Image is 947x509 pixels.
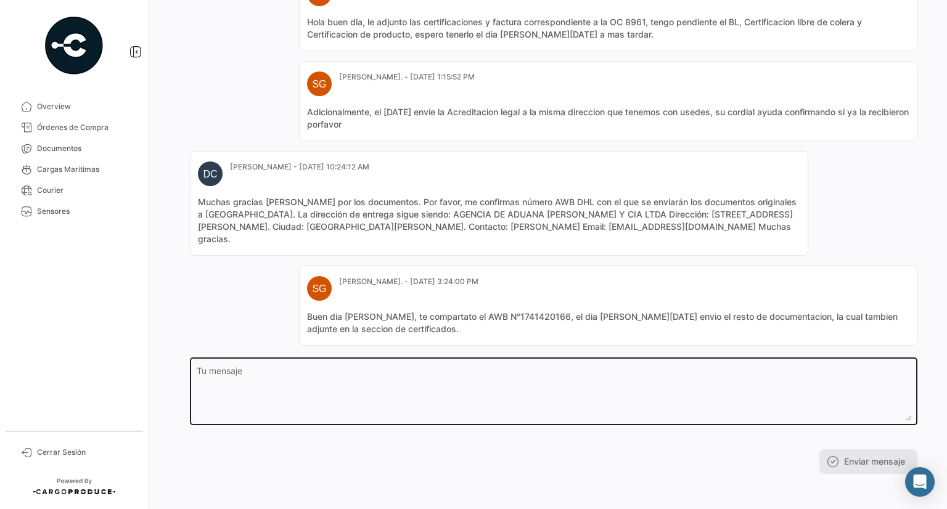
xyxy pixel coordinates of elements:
span: Documentos [37,143,133,154]
a: Órdenes de Compra [10,117,138,138]
a: Sensores [10,201,138,222]
mat-card-subtitle: [PERSON_NAME]. - [DATE] 1:15:52 PM [339,71,475,83]
mat-card-content: Adicionalmente, el [DATE] envie la Acreditacion legal a la misma direccion que tenemos con usedes... [307,106,909,131]
mat-card-content: Muchas gracias [PERSON_NAME] por los documentos. Por favor, me confirmas número AWB DHL con el qu... [198,196,800,245]
mat-card-subtitle: [PERSON_NAME] - [DATE] 10:24:12 AM [230,161,369,173]
a: Overview [10,96,138,117]
span: Órdenes de Compra [37,122,133,133]
a: Cargas Marítimas [10,159,138,180]
div: SG [307,71,332,96]
div: SG [307,276,332,301]
div: Abrir Intercom Messenger [905,467,935,497]
span: Courier [37,185,133,196]
span: Sensores [37,206,133,217]
a: Documentos [10,138,138,159]
span: Cargas Marítimas [37,164,133,175]
mat-card-content: Hola buen dia, le adjunto las certificaciones y factura correspondiente a la OC 8961, tengo pendi... [307,16,909,41]
mat-card-subtitle: [PERSON_NAME]. - [DATE] 3:24:00 PM [339,276,478,287]
img: powered-by.png [43,15,105,76]
mat-card-content: Buen dia [PERSON_NAME], te compartato el AWB N°1741420166, el dia [PERSON_NAME][DATE] envio el re... [307,311,909,335]
a: Courier [10,180,138,201]
span: Cerrar Sesión [37,447,133,458]
div: DC [198,161,223,186]
span: Overview [37,101,133,112]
